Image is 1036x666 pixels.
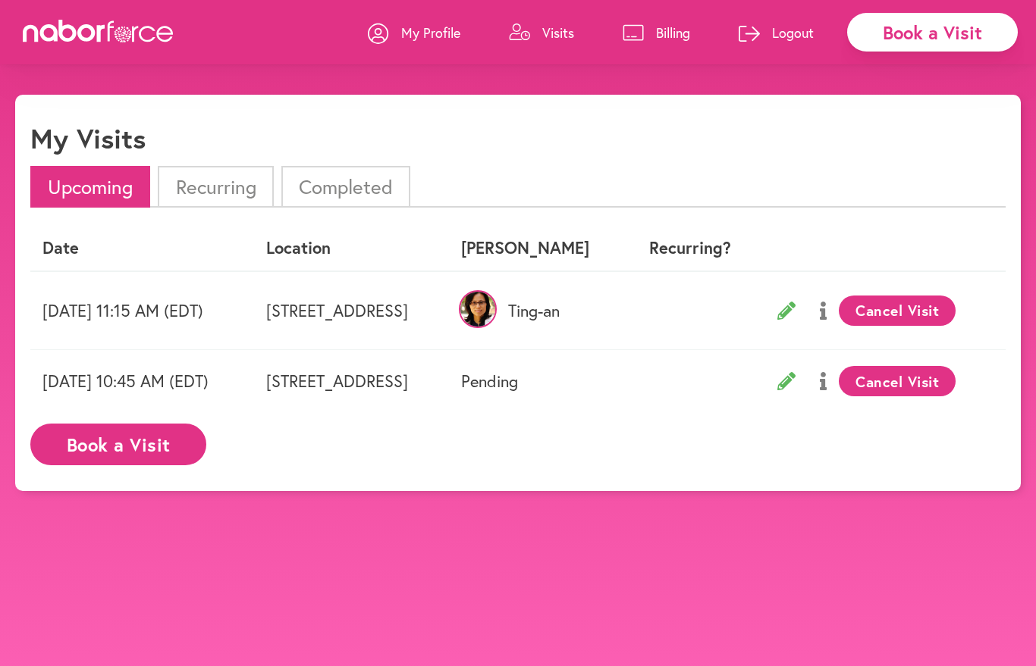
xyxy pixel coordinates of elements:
p: Logout [772,23,814,42]
td: [STREET_ADDRESS] [254,271,449,350]
a: Logout [739,10,814,55]
button: Cancel Visit [839,366,956,396]
p: Billing [656,23,690,42]
li: Upcoming [30,166,150,208]
button: Cancel Visit [839,295,956,326]
th: Location [254,226,449,270]
button: Book a Visit [30,424,206,465]
li: Recurring [158,166,273,208]
a: Visits [509,10,574,55]
td: [DATE] 11:15 AM (EDT) [30,271,254,350]
th: Recurring? [628,226,752,270]
th: Date [30,226,254,270]
p: Visits [542,23,574,42]
td: Pending [449,350,628,413]
p: Ting-an [461,301,616,320]
h1: My Visits [30,122,146,155]
p: My Profile [401,23,460,42]
td: [STREET_ADDRESS] [254,350,449,413]
td: [DATE] 10:45 AM (EDT) [30,350,254,413]
div: Book a Visit [847,13,1018,52]
th: [PERSON_NAME] [449,226,628,270]
a: My Profile [368,10,460,55]
a: Book a Visit [30,435,206,449]
li: Completed [281,166,410,208]
img: c7eWGYqlQXuWilOXtADe [459,290,497,328]
a: Billing [623,10,690,55]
